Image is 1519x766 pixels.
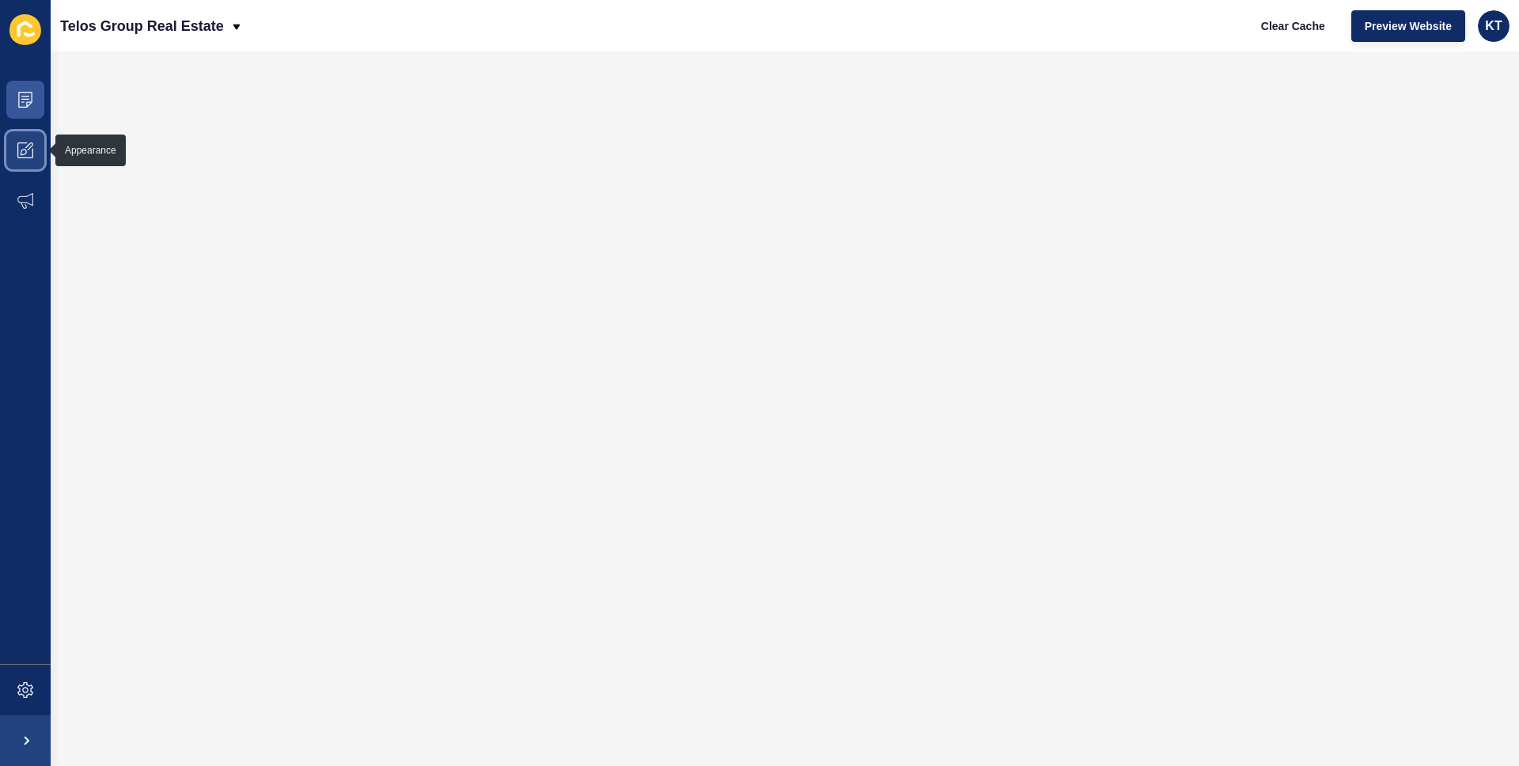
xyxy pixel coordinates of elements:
button: Preview Website [1351,10,1465,42]
p: Telos Group Real Estate [60,6,224,46]
div: Appearance [65,144,116,157]
span: Preview Website [1365,18,1452,34]
span: Clear Cache [1261,18,1325,34]
span: KT [1485,18,1502,34]
button: Clear Cache [1248,10,1339,42]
